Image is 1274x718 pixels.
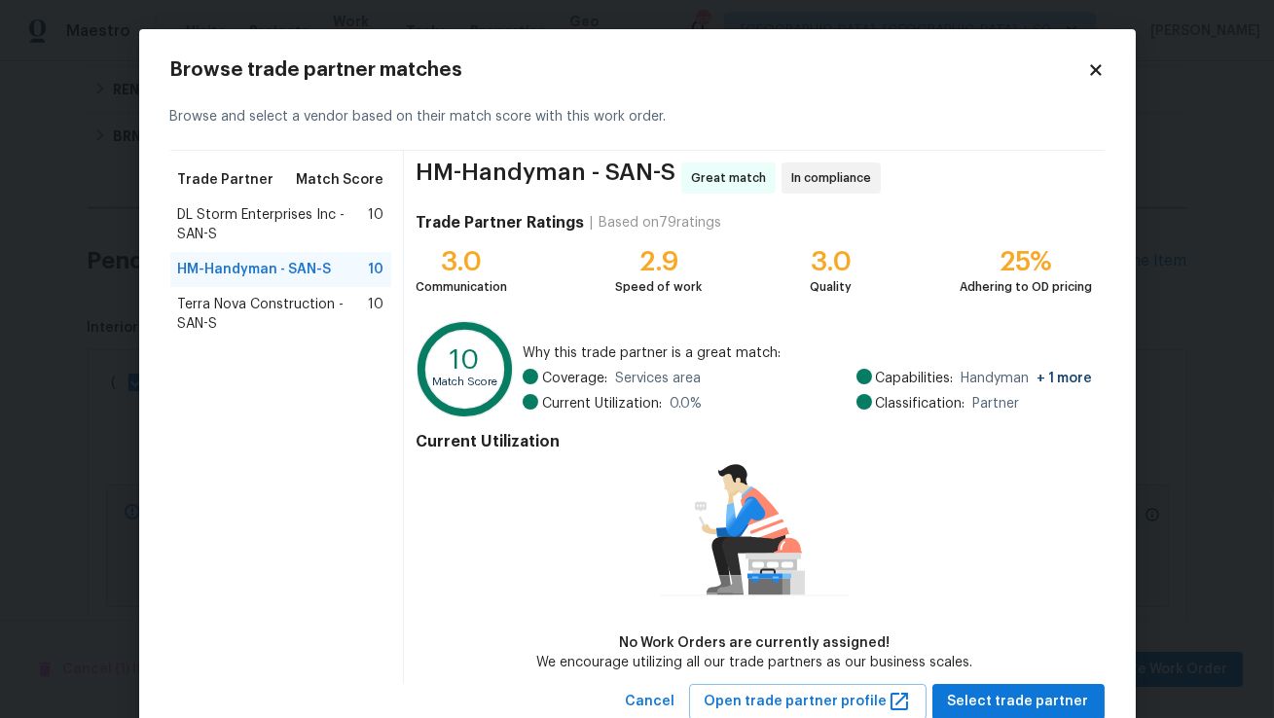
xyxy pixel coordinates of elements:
[368,205,383,244] span: 10
[791,168,879,188] span: In compliance
[523,343,1093,363] span: Why this trade partner is a great match:
[178,295,369,334] span: Terra Nova Construction - SAN-S
[615,277,702,297] div: Speed of work
[961,277,1093,297] div: Adhering to OD pricing
[691,168,774,188] span: Great match
[416,162,675,194] span: HM-Handyman - SAN-S
[876,369,954,388] span: Capabilities:
[368,295,383,334] span: 10
[178,170,274,190] span: Trade Partner
[296,170,383,190] span: Match Score
[536,633,972,653] div: No Work Orders are currently assigned!
[599,213,721,233] div: Based on 79 ratings
[416,432,1092,451] h4: Current Utilization
[416,252,507,271] div: 3.0
[810,252,852,271] div: 3.0
[948,690,1089,714] span: Select trade partner
[542,369,607,388] span: Coverage:
[178,205,369,244] span: DL Storm Enterprises Inc - SAN-S
[170,84,1105,151] div: Browse and select a vendor based on their match score with this work order.
[433,377,498,387] text: Match Score
[416,213,584,233] h4: Trade Partner Ratings
[584,213,599,233] div: |
[416,277,507,297] div: Communication
[670,394,702,413] span: 0.0 %
[368,260,383,279] span: 10
[961,252,1093,271] div: 25%
[1037,372,1093,385] span: + 1 more
[615,369,701,388] span: Services area
[705,690,911,714] span: Open trade partner profile
[178,260,332,279] span: HM-Handyman - SAN-S
[973,394,1020,413] span: Partner
[626,690,675,714] span: Cancel
[615,252,702,271] div: 2.9
[542,394,662,413] span: Current Utilization:
[170,60,1087,80] h2: Browse trade partner matches
[962,369,1093,388] span: Handyman
[810,277,852,297] div: Quality
[876,394,965,413] span: Classification:
[451,347,481,375] text: 10
[536,653,972,672] div: We encourage utilizing all our trade partners as our business scales.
